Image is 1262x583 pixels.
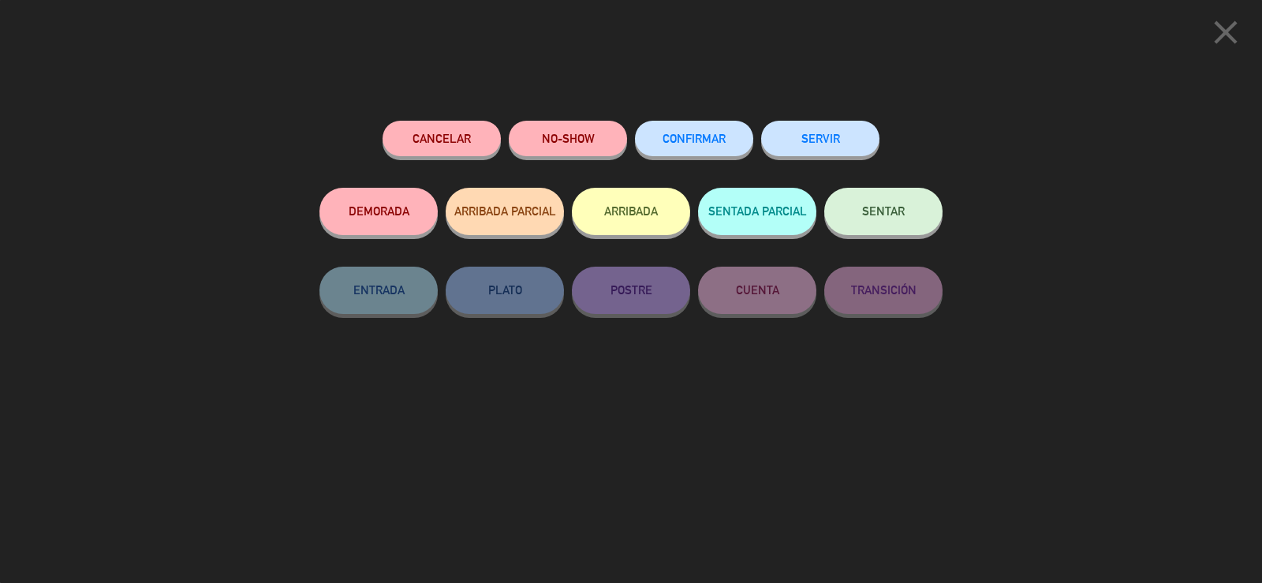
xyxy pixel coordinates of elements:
button: ARRIBADA PARCIAL [446,188,564,235]
button: DEMORADA [319,188,438,235]
button: SERVIR [761,121,879,156]
button: NO-SHOW [509,121,627,156]
button: Cancelar [383,121,501,156]
button: SENTAR [824,188,943,235]
span: CONFIRMAR [663,132,726,145]
button: ENTRADA [319,267,438,314]
button: POSTRE [572,267,690,314]
span: SENTAR [862,204,905,218]
button: TRANSICIÓN [824,267,943,314]
button: PLATO [446,267,564,314]
span: ARRIBADA PARCIAL [454,204,556,218]
button: close [1201,12,1250,58]
button: SENTADA PARCIAL [698,188,816,235]
button: CONFIRMAR [635,121,753,156]
button: ARRIBADA [572,188,690,235]
i: close [1206,13,1245,52]
button: CUENTA [698,267,816,314]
